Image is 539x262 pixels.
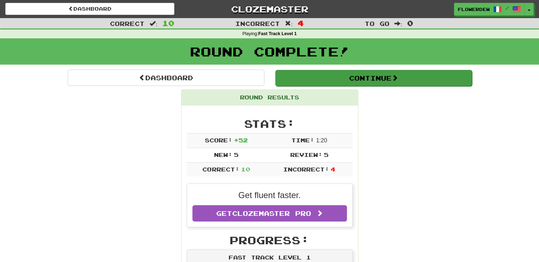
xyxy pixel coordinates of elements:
[291,137,314,143] span: Time:
[290,151,322,158] span: Review:
[5,3,174,15] a: Dashboard
[285,21,293,27] span: :
[192,205,347,222] a: GetClozemaster Pro
[185,3,354,15] a: Clozemaster
[258,31,297,36] strong: Fast Track Level 1
[162,19,174,27] span: 10
[235,20,280,27] span: Incorrect
[192,189,347,201] p: Get fluent faster.
[365,20,389,27] span: To go
[2,44,537,59] h1: Round Complete!
[68,70,264,86] a: Dashboard
[234,151,238,158] span: 5
[150,21,157,27] span: :
[234,137,248,143] span: + 52
[407,19,413,27] span: 0
[298,19,304,27] span: 4
[454,3,525,16] a: Flowerdew /
[324,151,329,158] span: 5
[394,21,402,27] span: :
[187,118,353,130] h2: Stats:
[214,151,232,158] span: New:
[275,70,472,86] button: Continue
[202,166,239,173] span: Correct:
[505,6,509,11] span: /
[283,166,329,173] span: Incorrect:
[232,209,311,217] span: Clozemaster Pro
[316,137,327,143] span: 1 : 20
[205,137,232,143] span: Score:
[458,6,490,12] span: Flowerdew
[110,20,145,27] span: Correct
[241,166,250,173] span: 10
[331,166,335,173] span: 4
[181,90,358,105] div: Round Results
[187,234,353,246] h2: Progress:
